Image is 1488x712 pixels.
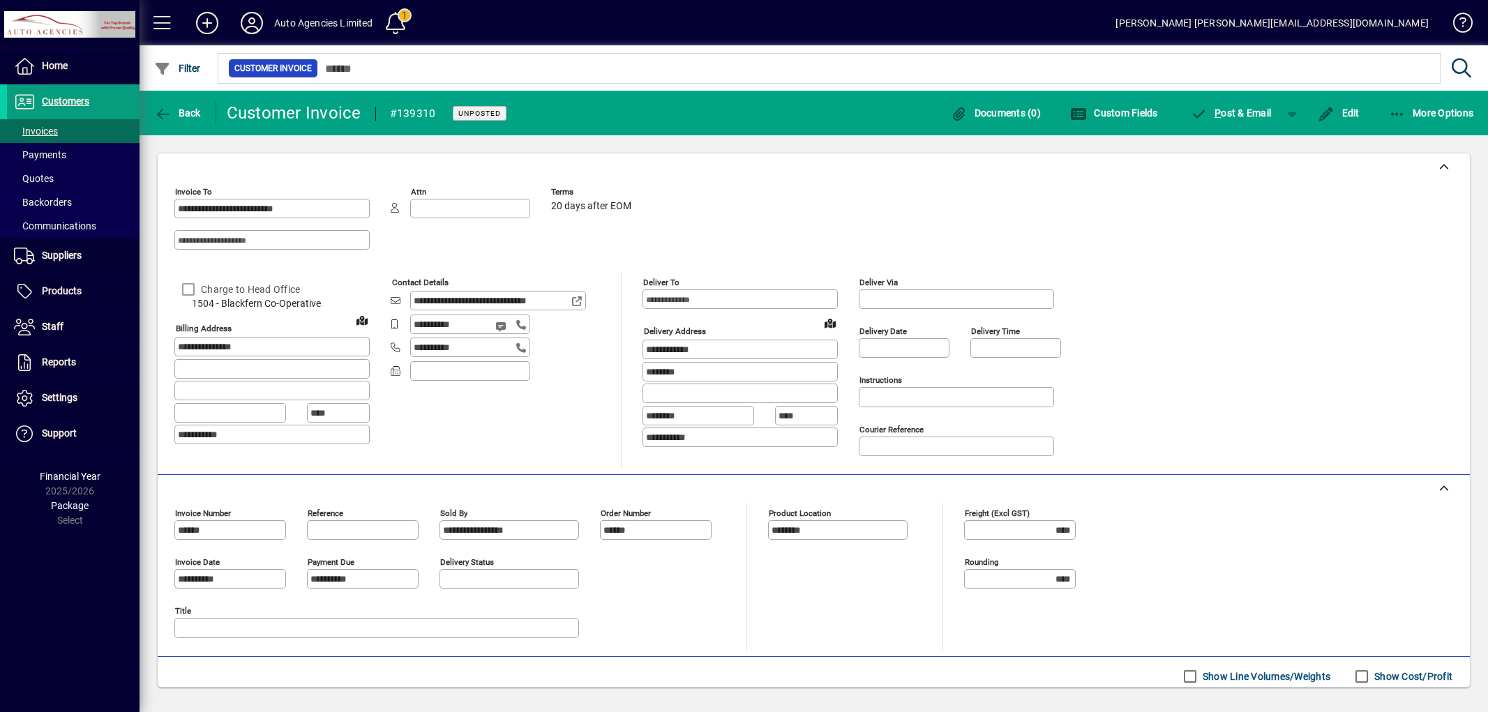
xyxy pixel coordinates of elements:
div: #139310 [390,103,436,125]
label: Show Line Volumes/Weights [1200,669,1330,683]
a: Support [7,416,140,451]
button: More Options [1385,100,1478,126]
button: Custom Fields [1067,100,1162,126]
span: Terms [551,188,635,197]
span: Documents (0) [950,107,1041,119]
mat-label: Payment due [308,557,354,567]
span: Customer Invoice [234,61,312,75]
a: Suppliers [7,238,140,273]
button: Profile [230,10,274,36]
a: Staff [7,310,140,344]
button: Documents (0) [947,100,1044,126]
div: Customer Invoice [227,102,361,124]
span: Settings [42,392,77,403]
span: 1504 - Blackfern Co-Operative [174,296,370,311]
span: Reports [42,356,76,368]
button: Send SMS [486,310,519,343]
mat-label: Invoice number [175,508,231,518]
span: Suppliers [42,250,82,261]
span: Custom Fields [1070,107,1158,119]
a: Reports [7,345,140,380]
span: Backorders [14,197,72,208]
mat-label: Delivery date [859,326,907,336]
span: Customers [42,96,89,107]
a: Products [7,274,140,309]
a: Settings [7,381,140,416]
a: Knowledge Base [1443,3,1471,48]
span: Financial Year [40,471,100,482]
mat-label: Sold by [440,508,467,518]
a: View on map [351,309,373,331]
mat-label: Attn [411,187,426,197]
span: Home [42,60,68,71]
span: Back [154,107,201,119]
button: Post & Email [1184,100,1279,126]
label: Show Cost/Profit [1371,669,1452,683]
mat-label: Reference [308,508,343,518]
span: Payments [14,149,66,160]
mat-label: Freight (excl GST) [965,508,1030,518]
mat-label: Title [175,606,191,616]
mat-label: Courier Reference [859,425,924,434]
a: Invoices [7,119,140,143]
button: Back [151,100,204,126]
mat-label: Product location [769,508,831,518]
app-page-header-button: Back [140,100,216,126]
mat-label: Rounding [965,557,998,567]
span: Communications [14,220,96,232]
span: Quotes [14,173,54,184]
mat-label: Deliver To [643,278,679,287]
a: View on map [819,312,841,334]
mat-label: Instructions [859,375,902,385]
mat-label: Order number [601,508,651,518]
button: Edit [1314,100,1363,126]
div: [PERSON_NAME] [PERSON_NAME][EMAIL_ADDRESS][DOMAIN_NAME] [1115,12,1429,34]
mat-label: Delivery time [971,326,1020,336]
a: Quotes [7,167,140,190]
span: 20 days after EOM [551,201,631,212]
button: Filter [151,56,204,81]
span: ost & Email [1191,107,1272,119]
mat-label: Invoice To [175,187,212,197]
span: Support [42,427,77,439]
span: Edit [1318,107,1360,119]
span: Unposted [458,109,501,118]
mat-label: Delivery status [440,557,494,567]
span: More Options [1389,107,1474,119]
button: Add [185,10,230,36]
a: Communications [7,214,140,238]
a: Payments [7,143,140,167]
mat-label: Invoice date [175,557,220,567]
a: Backorders [7,190,140,214]
span: Package [51,500,89,511]
mat-label: Deliver via [859,278,898,287]
span: Products [42,285,82,296]
a: Home [7,49,140,84]
span: Filter [154,63,201,74]
span: Invoices [14,126,58,137]
div: Auto Agencies Limited [274,12,373,34]
span: P [1215,107,1221,119]
span: Staff [42,321,63,332]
